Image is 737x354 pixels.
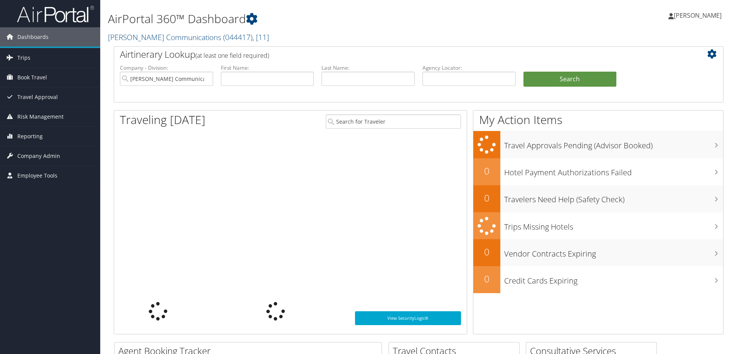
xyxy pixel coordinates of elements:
[674,11,722,20] span: [PERSON_NAME]
[473,112,723,128] h1: My Action Items
[473,245,500,258] h2: 0
[473,266,723,293] a: 0Credit Cards Expiring
[195,51,269,60] span: (at least one field required)
[17,146,60,166] span: Company Admin
[108,11,522,27] h1: AirPortal 360™ Dashboard
[120,48,666,61] h2: Airtinerary Lookup
[473,212,723,240] a: Trips Missing Hotels
[17,48,30,67] span: Trips
[473,185,723,212] a: 0Travelers Need Help (Safety Check)
[17,107,64,126] span: Risk Management
[223,32,252,42] span: ( 044417 )
[108,32,269,42] a: [PERSON_NAME] Communications
[504,245,723,259] h3: Vendor Contracts Expiring
[473,131,723,158] a: Travel Approvals Pending (Advisor Booked)
[422,64,516,72] label: Agency Locator:
[355,311,461,325] a: View SecurityLogic®
[473,239,723,266] a: 0Vendor Contracts Expiring
[17,68,47,87] span: Book Travel
[17,166,57,185] span: Employee Tools
[504,218,723,232] h3: Trips Missing Hotels
[17,87,58,107] span: Travel Approval
[473,272,500,285] h2: 0
[252,32,269,42] span: , [ 11 ]
[120,64,213,72] label: Company - Division:
[17,5,94,23] img: airportal-logo.png
[326,114,461,129] input: Search for Traveler
[504,190,723,205] h3: Travelers Need Help (Safety Check)
[523,72,617,87] button: Search
[321,64,415,72] label: Last Name:
[473,158,723,185] a: 0Hotel Payment Authorizations Failed
[473,191,500,205] h2: 0
[17,27,49,47] span: Dashboards
[473,164,500,178] h2: 0
[504,163,723,178] h3: Hotel Payment Authorizations Failed
[504,272,723,286] h3: Credit Cards Expiring
[221,64,314,72] label: First Name:
[668,4,729,27] a: [PERSON_NAME]
[504,136,723,151] h3: Travel Approvals Pending (Advisor Booked)
[120,112,205,128] h1: Traveling [DATE]
[17,127,43,146] span: Reporting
